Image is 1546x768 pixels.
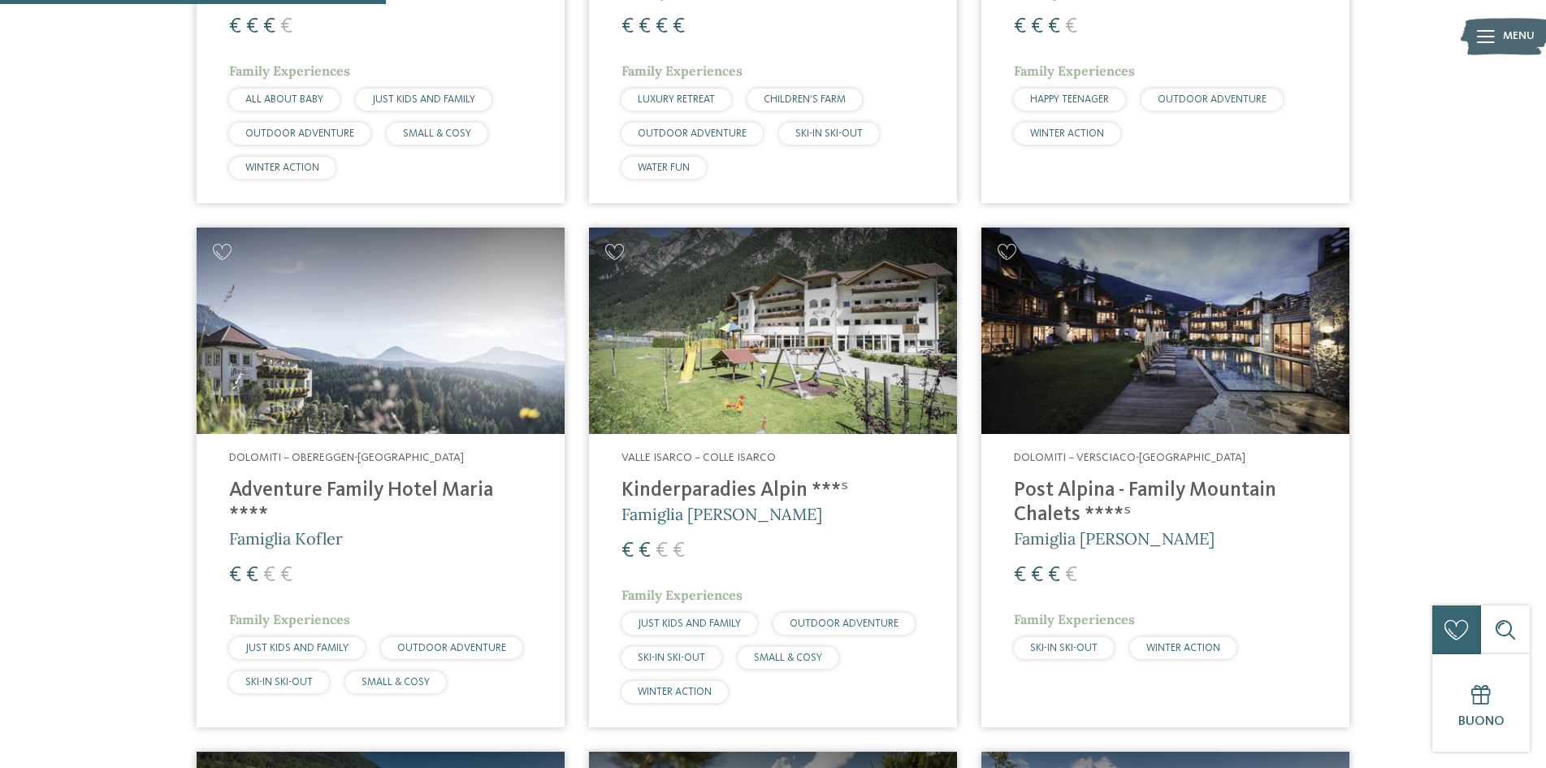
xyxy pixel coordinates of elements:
[1432,654,1530,752] a: Buono
[229,16,241,37] span: €
[589,228,957,727] a: Cercate un hotel per famiglie? Qui troverete solo i migliori! Valle Isarco – Colle Isarco Kinderp...
[1065,565,1077,586] span: €
[638,653,705,663] span: SKI-IN SKI-OUT
[245,643,349,653] span: JUST KIDS AND FAMILY
[229,63,350,79] span: Family Experiences
[280,16,292,37] span: €
[245,94,323,105] span: ALL ABOUT BABY
[263,565,275,586] span: €
[1014,479,1317,527] h4: Post Alpina - Family Mountain Chalets ****ˢ
[1014,611,1135,627] span: Family Experiences
[790,618,899,629] span: OUTDOOR ADVENTURE
[229,528,343,549] span: Famiglia Kofler
[673,540,685,562] span: €
[673,16,685,37] span: €
[245,677,313,688] span: SKI-IN SKI-OUT
[1014,528,1215,549] span: Famiglia [PERSON_NAME]
[1146,643,1220,653] span: WINTER ACTION
[246,565,258,586] span: €
[1030,128,1104,139] span: WINTER ACTION
[245,128,354,139] span: OUTDOOR ADVENTURE
[1030,643,1098,653] span: SKI-IN SKI-OUT
[1065,16,1077,37] span: €
[403,128,471,139] span: SMALL & COSY
[656,540,668,562] span: €
[981,228,1349,727] a: Cercate un hotel per famiglie? Qui troverete solo i migliori! Dolomiti – Versciaco-[GEOGRAPHIC_DA...
[981,228,1349,435] img: Post Alpina - Family Mountain Chalets ****ˢ
[621,479,925,503] h4: Kinderparadies Alpin ***ˢ
[638,94,715,105] span: LUXURY RETREAT
[1014,63,1135,79] span: Family Experiences
[589,228,957,435] img: Kinderparadies Alpin ***ˢ
[372,94,475,105] span: JUST KIDS AND FAMILY
[764,94,846,105] span: CHILDREN’S FARM
[1030,94,1109,105] span: HAPPY TEENAGER
[229,611,350,627] span: Family Experiences
[656,16,668,37] span: €
[1048,16,1060,37] span: €
[1014,16,1026,37] span: €
[621,540,634,562] span: €
[638,687,712,697] span: WINTER ACTION
[1014,565,1026,586] span: €
[638,618,741,629] span: JUST KIDS AND FAMILY
[621,16,634,37] span: €
[229,479,532,527] h4: Adventure Family Hotel Maria ****
[621,587,743,603] span: Family Experiences
[362,677,430,688] span: SMALL & COSY
[1458,715,1505,728] span: Buono
[280,565,292,586] span: €
[229,565,241,586] span: €
[263,16,275,37] span: €
[621,452,776,463] span: Valle Isarco – Colle Isarco
[1048,565,1060,586] span: €
[638,128,747,139] span: OUTDOOR ADVENTURE
[754,653,822,663] span: SMALL & COSY
[638,163,690,173] span: WATER FUN
[795,128,863,139] span: SKI-IN SKI-OUT
[397,643,506,653] span: OUTDOOR ADVENTURE
[639,540,651,562] span: €
[245,163,319,173] span: WINTER ACTION
[1158,94,1267,105] span: OUTDOOR ADVENTURE
[197,228,565,727] a: Cercate un hotel per famiglie? Qui troverete solo i migliori! Dolomiti – Obereggen-[GEOGRAPHIC_DA...
[639,16,651,37] span: €
[1014,452,1245,463] span: Dolomiti – Versciaco-[GEOGRAPHIC_DATA]
[197,228,565,435] img: Adventure Family Hotel Maria ****
[229,452,464,463] span: Dolomiti – Obereggen-[GEOGRAPHIC_DATA]
[1031,16,1043,37] span: €
[1031,565,1043,586] span: €
[621,63,743,79] span: Family Experiences
[621,504,822,524] span: Famiglia [PERSON_NAME]
[246,16,258,37] span: €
